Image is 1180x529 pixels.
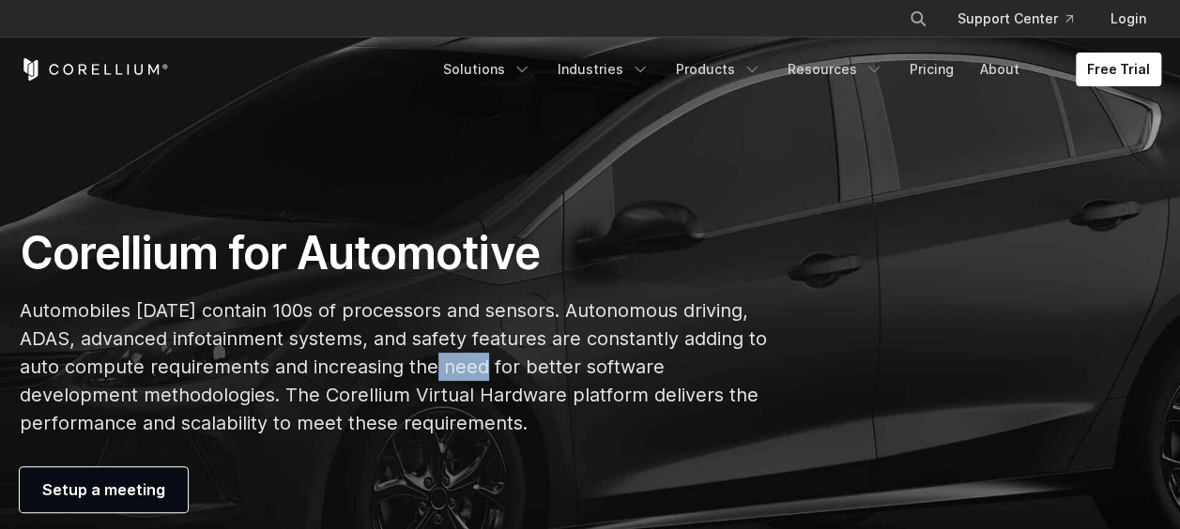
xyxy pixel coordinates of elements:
a: About [969,53,1057,86]
div: Navigation Menu [432,53,1161,86]
h1: Corellium for Automotive [20,225,768,281]
a: Pricing [898,53,965,86]
button: Search [901,2,935,36]
a: Industries [546,53,661,86]
a: Login [1096,2,1161,36]
a: Corellium Home [20,58,169,81]
a: Support Center [942,2,1088,36]
span: Setup a meeting [42,478,165,501]
a: Resources [776,53,895,86]
a: Products [665,53,773,86]
a: Setup a meeting [20,467,188,512]
a: Solutions [432,53,543,86]
p: Automobiles [DATE] contain 100s of processors and sensors. Autonomous driving, ADAS, advanced inf... [20,296,768,437]
div: Navigation Menu [886,2,1161,36]
a: Free Trial [1076,53,1161,86]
